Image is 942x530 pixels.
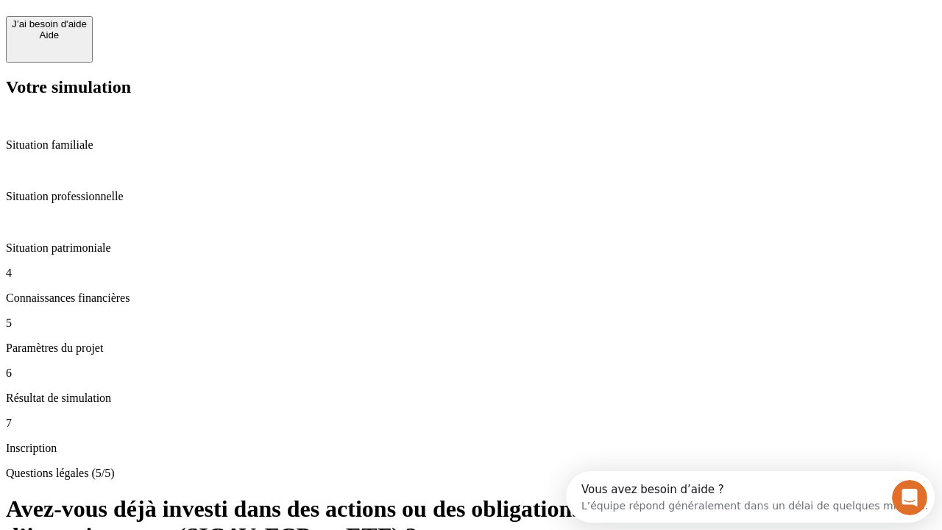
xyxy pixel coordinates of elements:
[6,138,936,152] p: Situation familiale
[12,29,87,40] div: Aide
[6,190,936,203] p: Situation professionnelle
[6,317,936,330] p: 5
[6,392,936,405] p: Résultat de simulation
[6,266,936,280] p: 4
[6,367,936,380] p: 6
[6,342,936,355] p: Paramètres du projet
[892,480,927,515] iframe: Intercom live chat
[566,471,935,523] iframe: Intercom live chat discovery launcher
[15,13,362,24] div: Vous avez besoin d’aide ?
[6,291,936,305] p: Connaissances financières
[6,241,936,255] p: Situation patrimoniale
[15,24,362,40] div: L’équipe répond généralement dans un délai de quelques minutes.
[6,442,936,455] p: Inscription
[6,467,936,480] p: Questions légales (5/5)
[6,16,93,63] button: J’ai besoin d'aideAide
[12,18,87,29] div: J’ai besoin d'aide
[6,6,406,46] div: Ouvrir le Messenger Intercom
[6,77,936,97] h2: Votre simulation
[6,417,936,430] p: 7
